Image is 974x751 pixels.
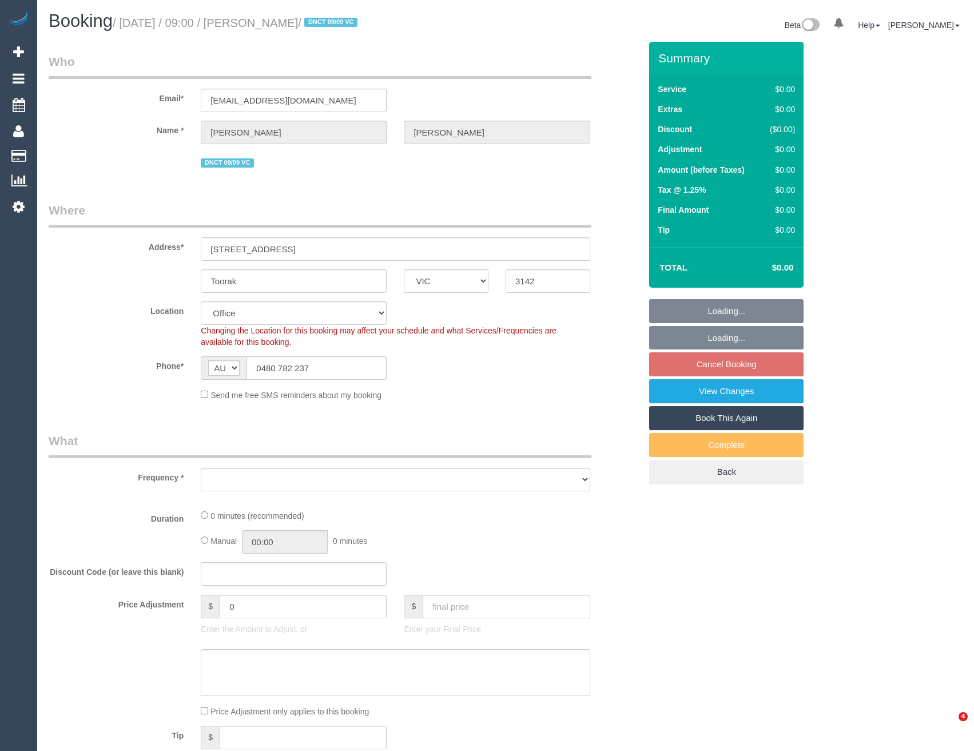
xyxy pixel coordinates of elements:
[210,511,304,520] span: 0 minutes (recommended)
[40,89,192,104] label: Email*
[298,17,361,29] span: /
[210,391,381,400] span: Send me free SMS reminders about my booking
[785,21,820,30] a: Beta
[658,224,670,236] label: Tip
[765,204,795,216] div: $0.00
[765,224,795,236] div: $0.00
[40,468,192,483] label: Frequency *
[201,269,387,293] input: Suburb*
[201,726,220,749] span: $
[658,104,682,115] label: Extras
[858,21,880,30] a: Help
[201,595,220,618] span: $
[7,11,30,27] img: Automaid Logo
[658,164,744,176] label: Amount (before Taxes)
[658,184,706,196] label: Tax @ 1.25%
[49,432,591,458] legend: What
[201,326,556,347] span: Changing the Location for this booking may affect your schedule and what Services/Frequencies are...
[201,89,387,112] input: Email*
[765,184,795,196] div: $0.00
[40,595,192,610] label: Price Adjustment
[658,51,798,65] h3: Summary
[658,84,686,95] label: Service
[658,144,702,155] label: Adjustment
[765,164,795,176] div: $0.00
[201,121,387,144] input: First Name*
[40,121,192,136] label: Name *
[201,158,254,168] span: DNCT 09/09 VC
[649,460,804,484] a: Back
[765,84,795,95] div: $0.00
[738,263,793,273] h4: $0.00
[40,726,192,741] label: Tip
[40,356,192,372] label: Phone*
[304,18,357,27] span: DNCT 09/09 VC
[113,17,361,29] small: / [DATE] / 09:00 / [PERSON_NAME]
[404,595,423,618] span: $
[333,537,368,546] span: 0 minutes
[210,537,237,546] span: Manual
[404,121,590,144] input: Last Name*
[247,356,387,380] input: Phone*
[649,406,804,430] a: Book This Again
[404,623,590,635] p: Enter your Final Price
[959,712,968,721] span: 4
[40,237,192,253] label: Address*
[765,104,795,115] div: $0.00
[506,269,590,293] input: Post Code*
[40,562,192,578] label: Discount Code (or leave this blank)
[658,124,692,135] label: Discount
[649,379,804,403] a: View Changes
[935,712,963,740] iframe: Intercom live chat
[765,124,795,135] div: ($0.00)
[49,53,591,79] legend: Who
[659,263,687,272] strong: Total
[49,11,113,31] span: Booking
[765,144,795,155] div: $0.00
[210,707,369,716] span: Price Adjustment only applies to this booking
[40,301,192,317] label: Location
[801,18,820,33] img: New interface
[888,21,960,30] a: [PERSON_NAME]
[49,202,591,228] legend: Where
[40,509,192,524] label: Duration
[423,595,590,618] input: final price
[201,623,387,635] p: Enter the Amount to Adjust, or
[658,204,709,216] label: Final Amount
